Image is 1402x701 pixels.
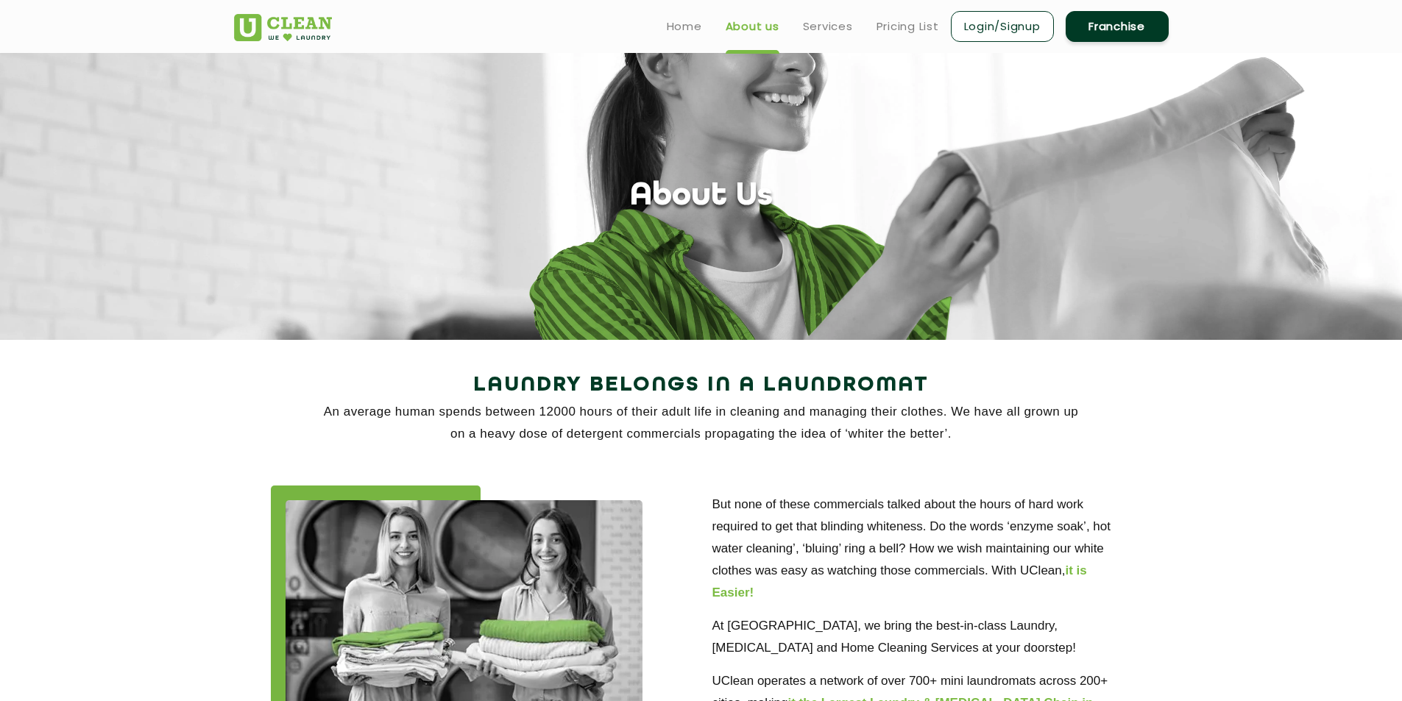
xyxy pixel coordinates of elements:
[803,18,853,35] a: Services
[667,18,702,35] a: Home
[712,615,1132,659] p: At [GEOGRAPHIC_DATA], we bring the best-in-class Laundry, [MEDICAL_DATA] and Home Cleaning Servic...
[951,11,1054,42] a: Login/Signup
[1066,11,1169,42] a: Franchise
[234,401,1169,445] p: An average human spends between 12000 hours of their adult life in cleaning and managing their cl...
[630,178,773,216] h1: About Us
[726,18,779,35] a: About us
[712,494,1132,604] p: But none of these commercials talked about the hours of hard work required to get that blinding w...
[877,18,939,35] a: Pricing List
[234,368,1169,403] h2: Laundry Belongs in a Laundromat
[234,14,332,41] img: UClean Laundry and Dry Cleaning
